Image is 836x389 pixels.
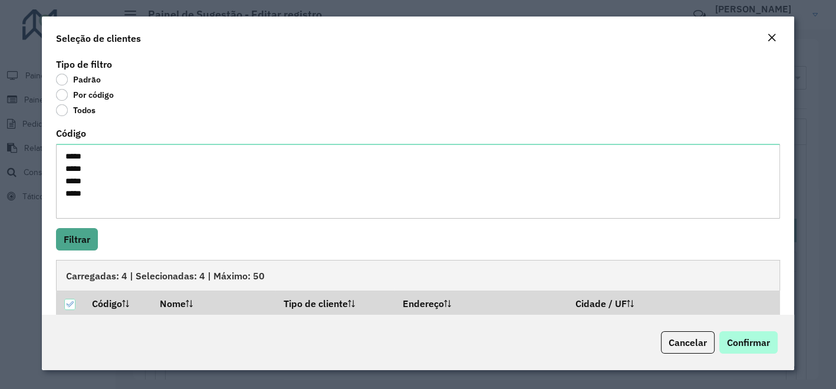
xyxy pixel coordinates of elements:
label: Código [56,126,86,140]
em: Fechar [767,33,776,42]
label: Por código [56,89,114,101]
span: Cancelar [669,337,707,348]
th: Cidade / UF [568,291,780,315]
label: Todos [56,104,96,116]
label: Tipo de filtro [56,57,112,71]
div: Carregadas: 4 | Selecionadas: 4 | Máximo: 50 [56,260,780,291]
button: Filtrar [56,228,98,250]
button: Cancelar [661,331,715,354]
label: Padrão [56,74,101,85]
th: Nome [152,291,275,315]
th: Código [84,291,152,315]
th: Endereço [394,291,568,315]
span: Confirmar [727,337,770,348]
h4: Seleção de clientes [56,31,141,45]
button: Close [763,31,780,46]
button: Confirmar [719,331,778,354]
th: Tipo de cliente [275,291,394,315]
